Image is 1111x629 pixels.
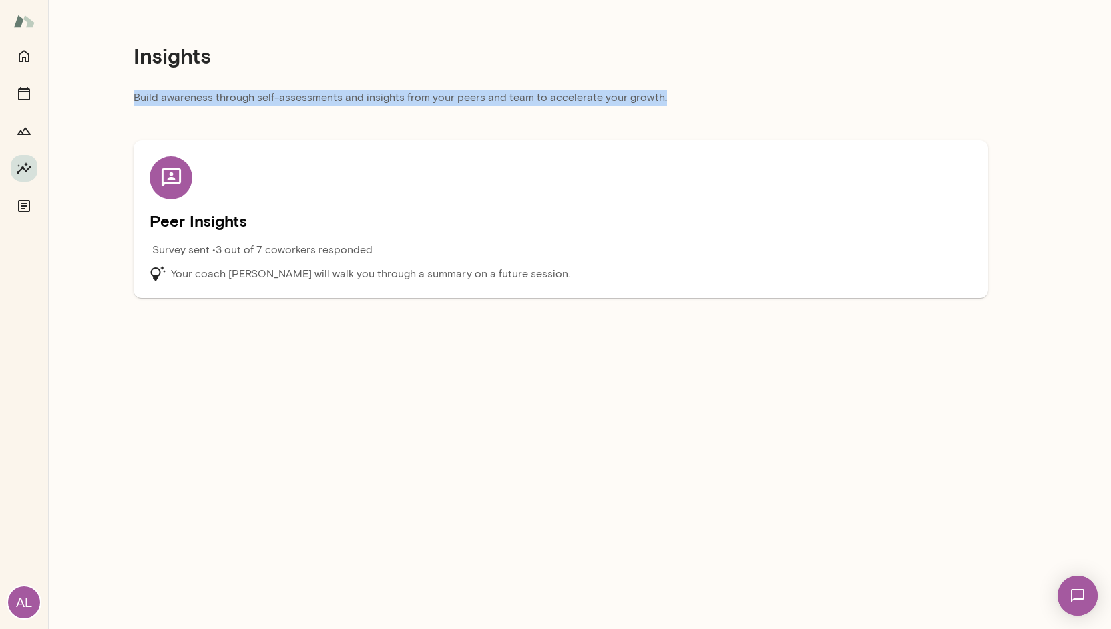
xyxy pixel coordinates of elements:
div: AL [8,586,40,618]
div: Peer Insights Survey sent •3 out of 7 coworkers respondedYour coach [PERSON_NAME] will walk you t... [150,156,972,282]
p: Survey sent • 3 out of 7 coworkers responded [152,242,373,258]
button: Documents [11,193,37,219]
button: Insights [11,155,37,182]
p: Your coach [PERSON_NAME] will walk you through a summary on a future session. [171,266,570,282]
h5: Peer Insights [150,210,972,231]
div: Peer Insights Survey sent •3 out of 7 coworkers respondedYour coach [PERSON_NAME] will walk you t... [134,140,988,298]
p: Build awareness through self-assessments and insights from your peers and team to accelerate your... [134,90,988,114]
button: Home [11,43,37,70]
h4: Insights [134,43,211,68]
button: Growth Plan [11,118,37,144]
button: Sessions [11,80,37,107]
img: Mento [13,9,35,34]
